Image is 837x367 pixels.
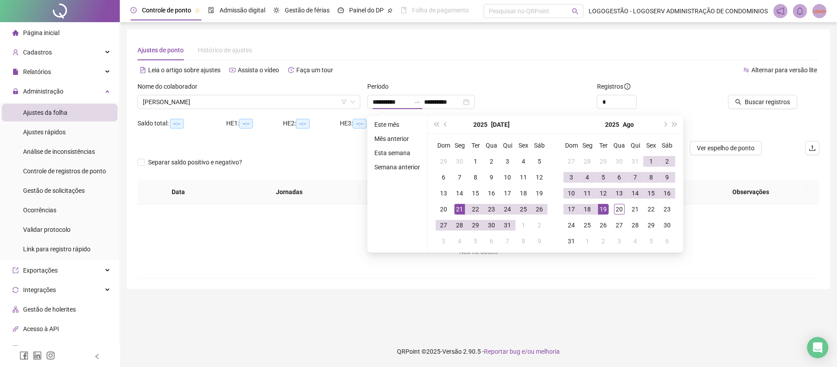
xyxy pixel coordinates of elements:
div: 7 [630,172,641,183]
div: 6 [614,172,625,183]
td: 2025-08-06 [611,169,627,185]
td: 2025-07-27 [436,217,452,233]
div: 25 [582,220,593,230]
span: Cadastros [23,49,52,56]
td: 2025-07-02 [483,153,499,169]
span: filter [341,99,346,105]
span: swap [743,67,749,73]
span: Ocorrências [23,207,56,214]
td: 2025-08-05 [595,169,611,185]
td: 2025-07-08 [468,169,483,185]
div: HE 2: [283,118,340,129]
div: Não há dados [148,247,809,257]
td: 2025-07-17 [499,185,515,201]
td: 2025-08-24 [563,217,579,233]
div: 31 [502,220,513,230]
li: Este mês [371,119,424,130]
div: 2 [598,236,609,246]
span: Admissão digital [220,7,265,14]
span: clock-circle [130,7,137,13]
td: 2025-07-25 [515,201,531,217]
span: history [288,67,294,73]
th: Seg [452,137,468,153]
th: Jornadas [219,180,359,204]
span: Observações [702,187,799,197]
td: 2025-08-27 [611,217,627,233]
div: 1 [646,156,656,167]
div: 23 [486,204,497,215]
div: 11 [518,172,529,183]
div: 29 [646,220,656,230]
td: 2025-08-29 [643,217,659,233]
th: Data [138,180,219,204]
button: next-year [660,116,669,133]
img: 2423 [813,4,826,18]
span: Exportações [23,267,58,274]
span: Histórico de ajustes [198,47,252,54]
div: 26 [534,204,545,215]
span: --:-- [353,119,366,129]
td: 2025-07-27 [563,153,579,169]
span: export [12,267,19,273]
div: 19 [534,188,545,199]
li: Semana anterior [371,162,424,172]
th: Dom [563,137,579,153]
div: 19 [598,204,609,215]
td: 2025-08-04 [579,169,595,185]
th: Sex [515,137,531,153]
span: Reportar bug e/ou melhoria [484,348,560,355]
div: 9 [486,172,497,183]
li: Esta semana [371,148,424,158]
span: audit [12,345,19,351]
td: 2025-07-05 [531,153,547,169]
td: 2025-07-23 [483,201,499,217]
span: down [350,99,355,105]
span: Link para registro rápido [23,246,90,253]
td: 2025-08-11 [579,185,595,201]
td: 2025-09-04 [627,233,643,249]
div: 3 [566,172,577,183]
span: api [12,326,19,332]
button: super-prev-year [431,116,441,133]
td: 2025-08-20 [611,201,627,217]
td: 2025-07-21 [452,201,468,217]
td: 2025-07-30 [611,153,627,169]
td: 2025-08-08 [515,233,531,249]
div: 13 [438,188,449,199]
div: 14 [630,188,641,199]
div: 29 [438,156,449,167]
td: 2025-08-01 [643,153,659,169]
th: Qua [483,137,499,153]
div: 5 [598,172,609,183]
button: super-next-year [670,116,680,133]
div: 7 [502,236,513,246]
span: bell [796,7,804,15]
td: 2025-07-14 [452,185,468,201]
div: HE 3: [340,118,397,129]
div: 2 [534,220,545,230]
div: 1 [582,236,593,246]
label: Período [367,82,394,91]
td: 2025-08-15 [643,185,659,201]
td: 2025-08-02 [659,153,675,169]
span: Faça um tour [296,66,333,74]
th: Sáb [531,137,547,153]
div: 22 [646,204,656,215]
td: 2025-07-26 [531,201,547,217]
span: file [12,69,19,75]
span: LOGOGESTÃO - LOGOSERV ADMINISTRAÇÃO DE CONDOMINIOS [589,6,768,16]
div: 5 [534,156,545,167]
div: 6 [438,172,449,183]
div: 30 [614,156,625,167]
span: file-done [208,7,214,13]
div: Open Intercom Messenger [807,337,828,358]
span: Análise de inconsistências [23,148,95,155]
td: 2025-07-31 [499,217,515,233]
td: 2025-08-23 [659,201,675,217]
div: 23 [662,204,672,215]
span: Controle de ponto [142,7,191,14]
footer: QRPoint © 2025 - 2.90.5 - [120,336,837,367]
td: 2025-08-03 [563,169,579,185]
label: Nome do colaborador [138,82,203,91]
div: 6 [662,236,672,246]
